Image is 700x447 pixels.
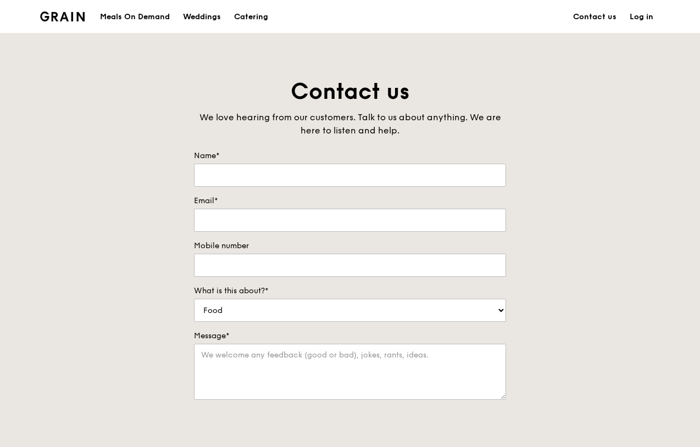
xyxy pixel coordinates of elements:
h1: Contact us [194,77,506,107]
a: Catering [227,1,275,33]
div: Catering [234,1,268,33]
a: Contact us [566,1,623,33]
label: Email* [194,195,506,206]
label: Message* [194,331,506,342]
a: Log in [623,1,660,33]
label: Mobile number [194,241,506,252]
a: Weddings [176,1,227,33]
div: Meals On Demand [100,1,170,33]
label: What is this about?* [194,286,506,297]
img: Grain [40,12,85,21]
label: Name* [194,150,506,161]
div: Weddings [183,1,221,33]
div: We love hearing from our customers. Talk to us about anything. We are here to listen and help. [194,111,506,137]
